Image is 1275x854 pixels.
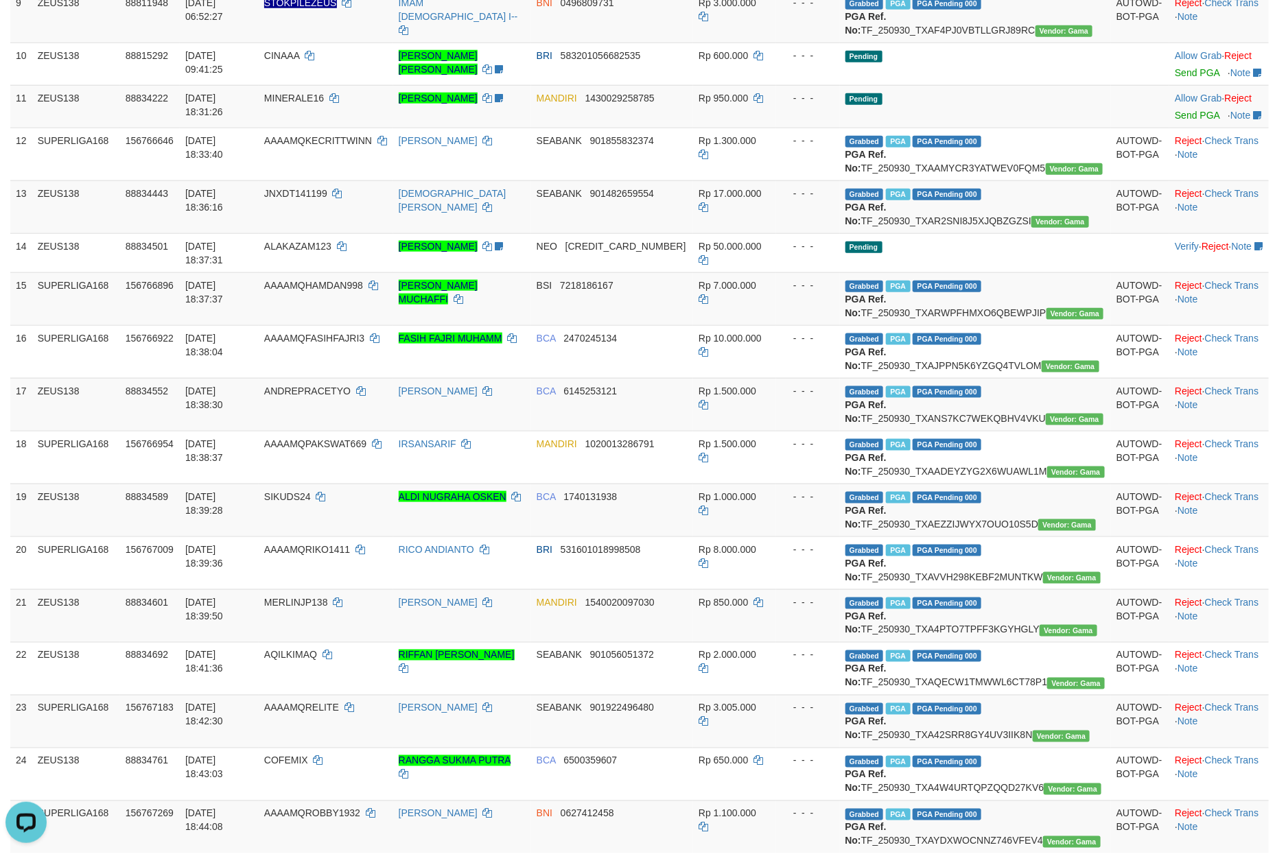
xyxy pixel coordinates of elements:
a: Check Trans [1205,333,1259,344]
a: [PERSON_NAME] [399,808,478,819]
span: NEO [537,241,557,252]
a: Note [1178,294,1198,305]
a: Reject [1175,333,1202,344]
span: Marked by aafsengchandara [886,281,910,292]
span: BCA [537,386,556,396]
td: · · [1169,642,1269,695]
td: AUTOWD-BOT-PGA [1111,589,1169,642]
td: SUPERLIGA168 [32,431,120,484]
span: [DATE] 18:39:28 [185,491,223,516]
span: JNXDT141199 [264,188,327,199]
span: Copy 583201056682535 to clipboard [561,50,641,61]
td: AUTOWD-BOT-PGA [1111,695,1169,748]
span: PGA Pending [913,189,981,200]
a: Check Trans [1205,188,1259,199]
span: [DATE] 18:38:37 [185,438,223,463]
span: Grabbed [845,333,884,345]
td: ZEUS138 [32,43,120,85]
span: PGA Pending [913,650,981,662]
span: PGA Pending [913,492,981,503]
span: 156767009 [126,544,174,555]
span: Grabbed [845,545,884,556]
td: AUTOWD-BOT-PGA [1111,642,1169,695]
span: 156767183 [126,702,174,713]
span: Vendor URL: https://trx31.1velocity.biz [1031,216,1089,228]
span: Rp 50.000.000 [699,241,762,252]
b: PGA Ref. No: [845,452,887,477]
span: Copy 901056051372 to clipboard [590,650,654,661]
span: [DATE] 18:37:31 [185,241,223,265]
div: - - - [782,437,834,451]
div: - - - [782,278,834,292]
span: [DATE] 18:36:16 [185,188,223,213]
b: PGA Ref. No: [845,505,887,530]
span: SEABANK [537,188,582,199]
span: [DATE] 18:33:40 [185,135,223,160]
td: 12 [10,128,32,180]
span: Rp 17.000.000 [699,188,762,199]
span: PGA Pending [913,333,981,345]
a: Allow Grab [1175,50,1221,61]
span: Vendor URL: https://trx31.1velocity.biz [1046,414,1103,425]
a: Allow Grab [1175,93,1221,104]
td: ZEUS138 [32,642,120,695]
span: Rp 8.000.000 [699,544,756,555]
td: TF_250930_TXARWPFHMXO6QBEWPJIP [840,272,1111,325]
span: Vendor URL: https://trx31.1velocity.biz [1046,163,1103,175]
a: Check Trans [1205,650,1259,661]
a: Reject [1175,280,1202,291]
span: Grabbed [845,189,884,200]
a: Note [1178,452,1198,463]
span: Grabbed [845,650,884,662]
span: Marked by aafsoumeymey [886,333,910,345]
a: Note [1230,110,1251,121]
a: Note [1178,822,1198,833]
td: TF_250930_TXAJPPN5K6YZGQ4TVLOM [840,325,1111,378]
td: TF_250930_TXANS7KC7WEKQBHV4VKU [840,378,1111,431]
a: Note [1178,610,1198,621]
td: · · [1169,695,1269,748]
td: AUTOWD-BOT-PGA [1111,378,1169,431]
span: [DATE] 09:41:25 [185,50,223,75]
a: ALDI NUGRAHA OSKEN [399,491,506,502]
a: Check Trans [1205,808,1259,819]
td: 21 [10,589,32,642]
td: ZEUS138 [32,484,120,536]
a: [PERSON_NAME] [399,241,478,252]
span: Grabbed [845,136,884,147]
td: 19 [10,484,32,536]
a: Reject [1225,50,1252,61]
span: BRI [537,544,552,555]
td: AUTOWD-BOT-PGA [1111,128,1169,180]
span: Copy 901855832374 to clipboard [590,135,654,146]
b: PGA Ref. No: [845,558,887,582]
span: 88815292 [126,50,168,61]
div: - - - [782,49,834,62]
span: Copy 6145253121 to clipboard [564,386,618,396]
td: TF_250930_TXAQECW1TMWWL6CT78P1 [840,642,1111,695]
a: Check Trans [1205,386,1259,396]
td: 22 [10,642,32,695]
td: TF_250930_TXA4PTO7TPFF3KGYHGLY [840,589,1111,642]
div: - - - [782,187,834,200]
a: Check Trans [1205,755,1259,766]
b: PGA Ref. No: [845,663,887,688]
span: · [1175,50,1224,61]
span: SIKUDS24 [264,491,311,502]
span: Vendor URL: https://trx31.1velocity.biz [1036,25,1093,37]
td: TF_250930_TXAVVH298KEBF2MUNTKW [840,536,1111,589]
span: [DATE] 18:37:37 [185,280,223,305]
td: TF_250930_TXAEZZIJWYX7OUO10S5D [840,484,1111,536]
td: 18 [10,431,32,484]
a: Reject [1175,135,1202,146]
span: PGA Pending [913,439,981,451]
td: 11 [10,85,32,128]
span: Copy 901482659554 to clipboard [590,188,654,199]
td: 17 [10,378,32,431]
div: - - - [782,331,834,345]
a: Send PGA [1175,110,1219,121]
span: 88834692 [126,650,168,661]
td: TF_250930_TXAR2SNI8J5XJQBZGZSI [840,180,1111,233]
a: IRSANSARIF [399,438,456,449]
a: [PERSON_NAME] [399,93,478,104]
